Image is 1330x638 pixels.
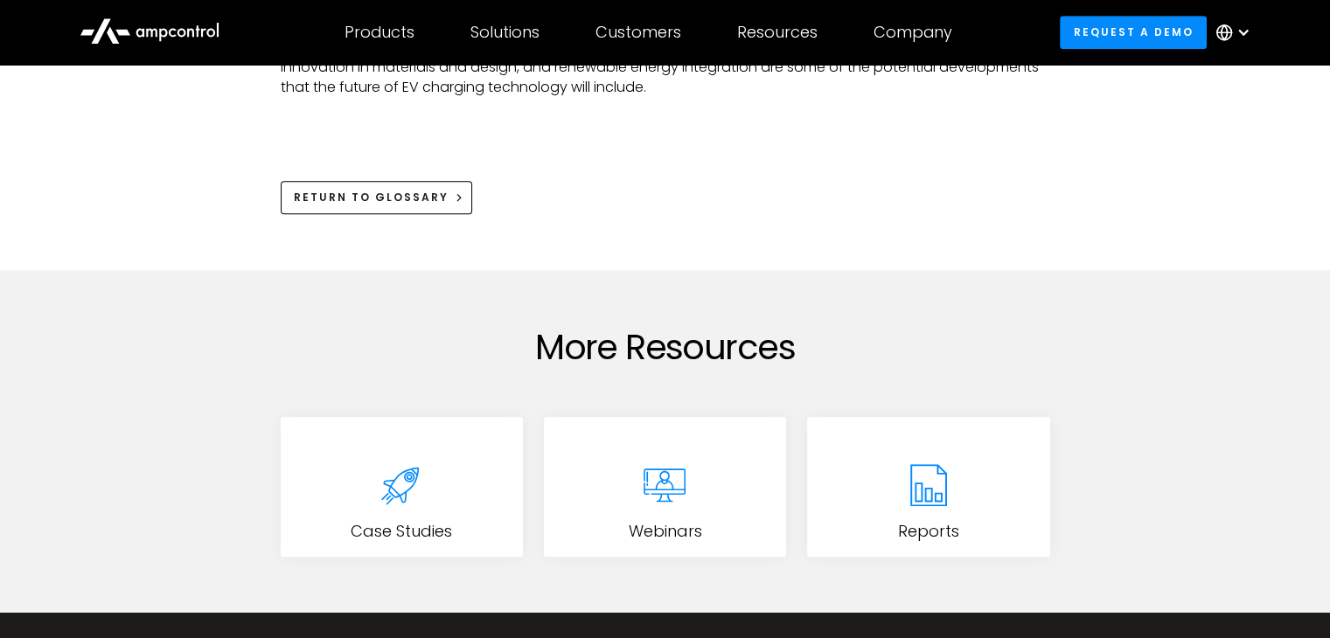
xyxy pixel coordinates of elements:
[807,417,1049,557] a: Reports
[470,23,540,42] div: Solutions
[595,23,681,42] div: Customers
[281,181,473,213] a: Return to Glossary
[535,326,795,368] h3: More Resources
[345,23,414,42] div: Products
[1060,16,1207,48] a: Request a demo
[281,417,523,557] a: Case Studies
[874,23,952,42] div: Company
[737,23,818,42] div: Resources
[294,190,449,205] div: Return to Glossary
[628,520,701,542] div: Webinars
[898,520,959,542] div: Reports
[544,417,786,557] a: Webinars
[351,520,452,542] div: Case Studies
